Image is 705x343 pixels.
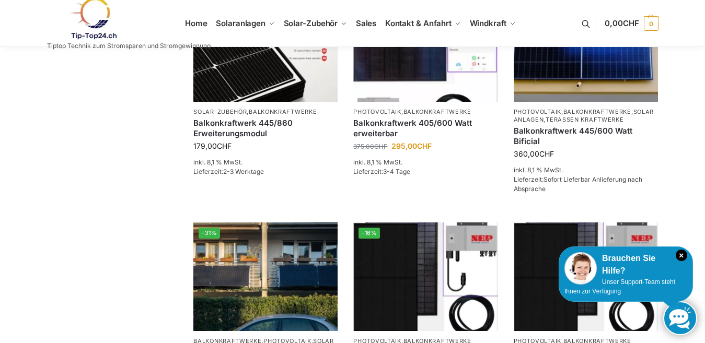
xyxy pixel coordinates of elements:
a: Photovoltaik [514,108,561,115]
span: Lieferzeit: [514,175,642,193]
a: -16%Bificiales Hochleistungsmodul [353,222,498,330]
bdi: 179,00 [193,141,232,150]
p: inkl. 8,1 % MwSt. [353,158,498,167]
p: , , , [514,108,658,124]
a: Solaranlagen [514,108,654,123]
span: Kontakt & Anfahrt [385,18,452,28]
a: Terassen Kraftwerke [546,116,623,123]
img: Bificiales Hochleistungsmodul [514,222,658,330]
span: 2-3 Werktage [223,168,264,175]
img: Customer service [564,252,597,285]
a: Balkonkraftwerk 405/600 Watt erweiterbar [353,118,498,138]
a: Balkonkraftwerk 445/600 Watt Bificial [514,126,658,146]
span: Solaranlagen [216,18,265,28]
a: Balkonkraftwerke [563,108,631,115]
p: inkl. 8,1 % MwSt. [193,158,338,167]
div: Brauchen Sie Hilfe? [564,252,687,277]
img: 2 Balkonkraftwerke [193,222,338,330]
a: Solar-Zubehör [193,108,247,115]
p: , [353,108,498,116]
span: Lieferzeit: [193,168,264,175]
a: Balkonkraftwerk 445/860 Erweiterungsmodul [193,118,338,138]
img: Bificiales Hochleistungsmodul [353,222,498,330]
span: CHF [623,18,639,28]
a: Balkonkraftwerke [249,108,317,115]
a: -31%2 Balkonkraftwerke [193,222,338,330]
span: CHF [217,141,232,150]
span: CHF [539,149,554,158]
i: Schließen [676,250,687,261]
p: , [193,108,338,116]
span: Lieferzeit: [353,168,410,175]
p: inkl. 8,1 % MwSt. [514,165,658,175]
span: 3-4 Tage [383,168,410,175]
span: 0 [644,16,658,31]
a: Balkonkraftwerke [403,108,471,115]
a: 0,00CHF 0 [605,8,658,39]
span: Windkraft [470,18,506,28]
bdi: 360,00 [514,149,554,158]
bdi: 375,00 [353,143,387,150]
p: Tiptop Technik zum Stromsparen und Stromgewinnung [47,43,211,49]
span: Sofort Lieferbar Anlieferung nach Absprache [514,175,642,193]
span: CHF [417,141,432,150]
span: CHF [374,143,387,150]
a: Photovoltaik [353,108,401,115]
span: Unser Support-Team steht Ihnen zur Verfügung [564,278,675,295]
span: Sales [356,18,377,28]
span: 0,00 [605,18,639,28]
bdi: 295,00 [391,141,432,150]
span: Solar-Zubehör [284,18,338,28]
